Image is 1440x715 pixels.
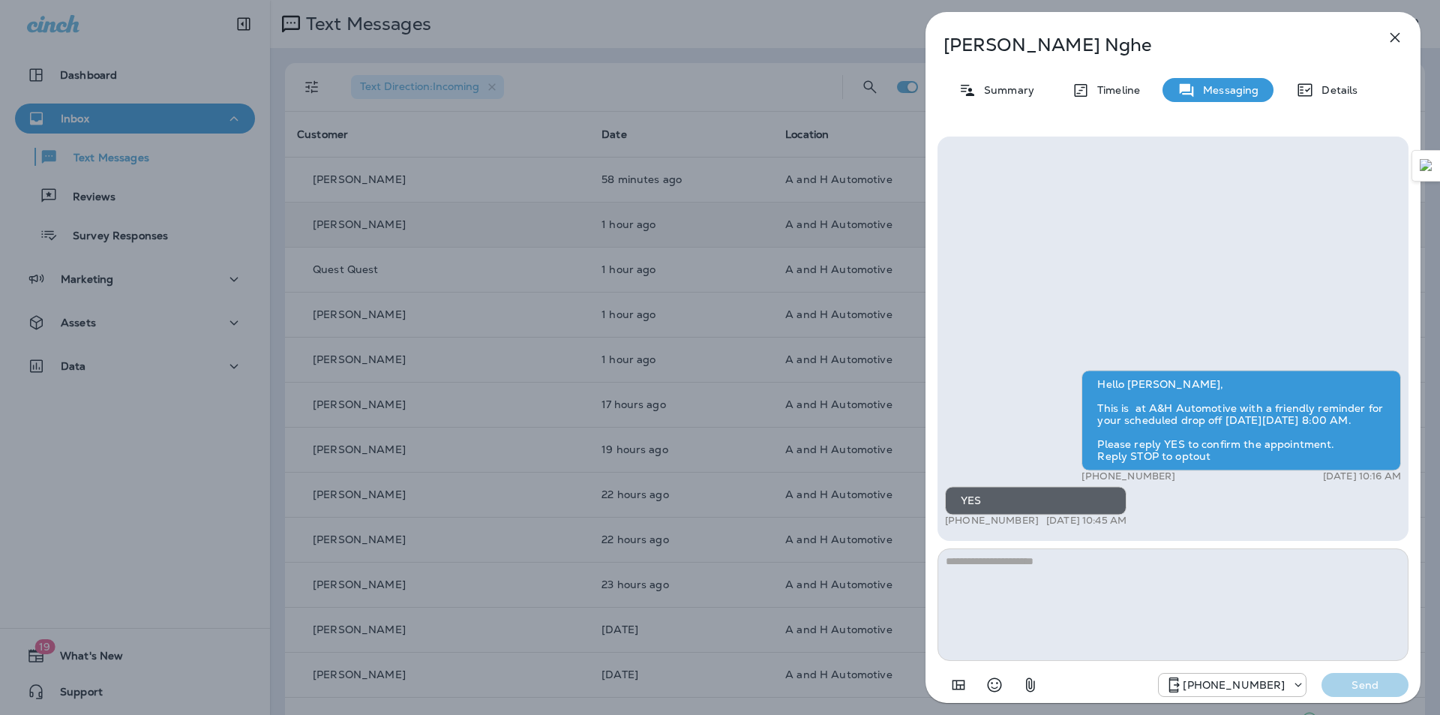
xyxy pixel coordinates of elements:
[1081,470,1175,482] p: [PHONE_NUMBER]
[945,486,1126,515] div: YES
[1090,84,1140,96] p: Timeline
[943,670,973,700] button: Add in a premade template
[1081,370,1401,470] div: Hello [PERSON_NAME], This is at A&H Automotive with a friendly reminder for your scheduled drop o...
[1420,159,1433,173] img: Detect Auto
[1183,679,1285,691] p: [PHONE_NUMBER]
[1046,515,1126,527] p: [DATE] 10:45 AM
[1323,470,1401,482] p: [DATE] 10:16 AM
[945,515,1039,527] p: [PHONE_NUMBER]
[943,35,1353,56] p: [PERSON_NAME] Nghe
[1159,676,1306,694] div: +1 (405) 873-8731
[1195,84,1258,96] p: Messaging
[979,670,1009,700] button: Select an emoji
[976,84,1034,96] p: Summary
[1314,84,1357,96] p: Details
